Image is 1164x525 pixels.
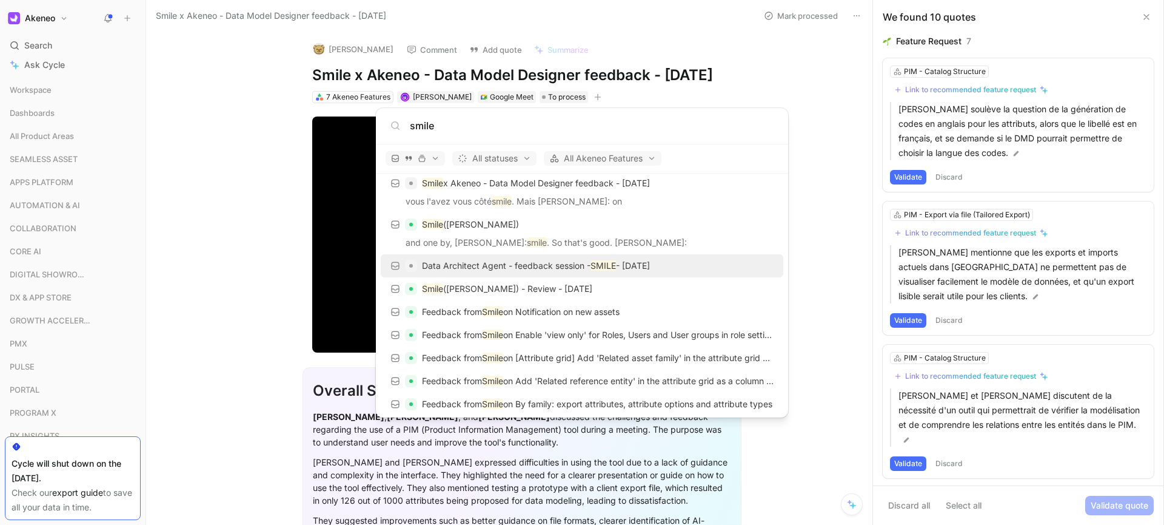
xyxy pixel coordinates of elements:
p: ([PERSON_NAME]) - Review - [DATE] [422,282,592,296]
a: Feedback fromSmileon Add 'Related reference entity' in the attribute grid as a column and a filter [381,370,783,393]
mark: Smile [482,353,503,363]
p: x Akeneo - Data Model Designer feedback - [DATE] [422,176,650,191]
p: ([PERSON_NAME]) [422,217,519,232]
p: vous l'avez vous côté . Mais [PERSON_NAME]: on [384,194,780,212]
button: All statuses [452,151,537,166]
mark: Smile [422,283,443,294]
mark: smile [527,237,547,248]
p: Data Architect Agent - feedback session - - [DATE] [422,259,650,273]
p: Feedback from on Notification on new assets [422,305,620,319]
mark: SMILE [590,260,616,271]
mark: Smile [482,307,503,317]
a: Smile([PERSON_NAME])and one by, [PERSON_NAME]:smile. So that's good. [PERSON_NAME]: [381,213,783,254]
p: Feedback from on [Attribute grid] Add 'Related asset family' in the attribute grid as a column an... [422,351,774,365]
mark: Smile [482,376,503,386]
p: Feedback from on Enable 'view only' for Roles, Users and User groups in role settings [422,328,774,342]
a: Feedback fromSmileon Completeness - highlight required attributes even when valued [381,416,783,439]
p: Feedback from on By family: export attributes, attribute options and attribute types [422,397,772,412]
mark: Smile [482,330,503,340]
span: All Akeneo Features [549,151,656,166]
a: Smilex Akeneo - Data Model Designer feedback - [DATE]vous l'avez vous côtésmile. Mais [PERSON_NAM... [381,172,783,213]
a: Feedback fromSmileon By family: export attributes, attribute options and attribute types [381,393,783,416]
a: Feedback fromSmileon Notification on new assets [381,300,783,323]
a: Data Architect Agent - feedback session -SMILE- [DATE] [381,254,783,277]
button: All Akeneo Features [544,151,661,166]
mark: Smile [482,399,503,409]
p: Feedback from on Add 'Related reference entity' in the attribute grid as a column and a filter [422,374,774,388]
mark: Smile [422,178,443,188]
mark: Smile [422,219,443,229]
mark: smile [492,196,512,206]
span: All statuses [458,151,531,166]
p: and one by, [PERSON_NAME]: . So that's good. [PERSON_NAME]: [384,235,780,254]
a: Feedback fromSmileon [Attribute grid] Add 'Related asset family' in the attribute grid as a colum... [381,347,783,370]
a: Feedback fromSmileon Enable 'view only' for Roles, Users and User groups in role settings [381,323,783,347]
a: Smile([PERSON_NAME]) - Review - [DATE] [381,277,783,300]
input: Type a command or search anything [410,118,774,133]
